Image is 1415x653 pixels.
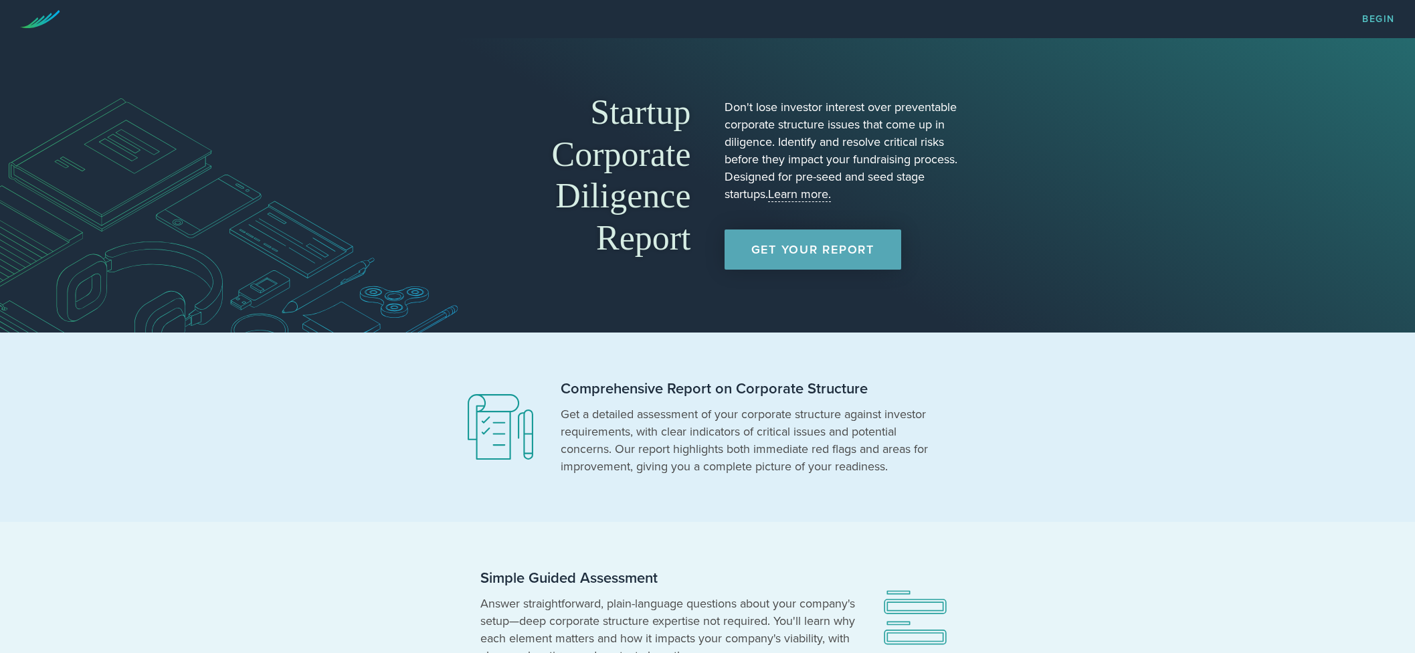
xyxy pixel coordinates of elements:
[725,98,962,203] p: Don't lose investor interest over preventable corporate structure issues that come up in diligenc...
[1362,15,1395,24] a: Begin
[725,229,901,270] a: Get Your Report
[561,405,935,475] p: Get a detailed assessment of your corporate structure against investor requirements, with clear i...
[454,92,691,259] h1: Startup Corporate Diligence Report
[561,379,935,399] h2: Comprehensive Report on Corporate Structure
[480,569,855,588] h2: Simple Guided Assessment
[768,187,831,202] a: Learn more.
